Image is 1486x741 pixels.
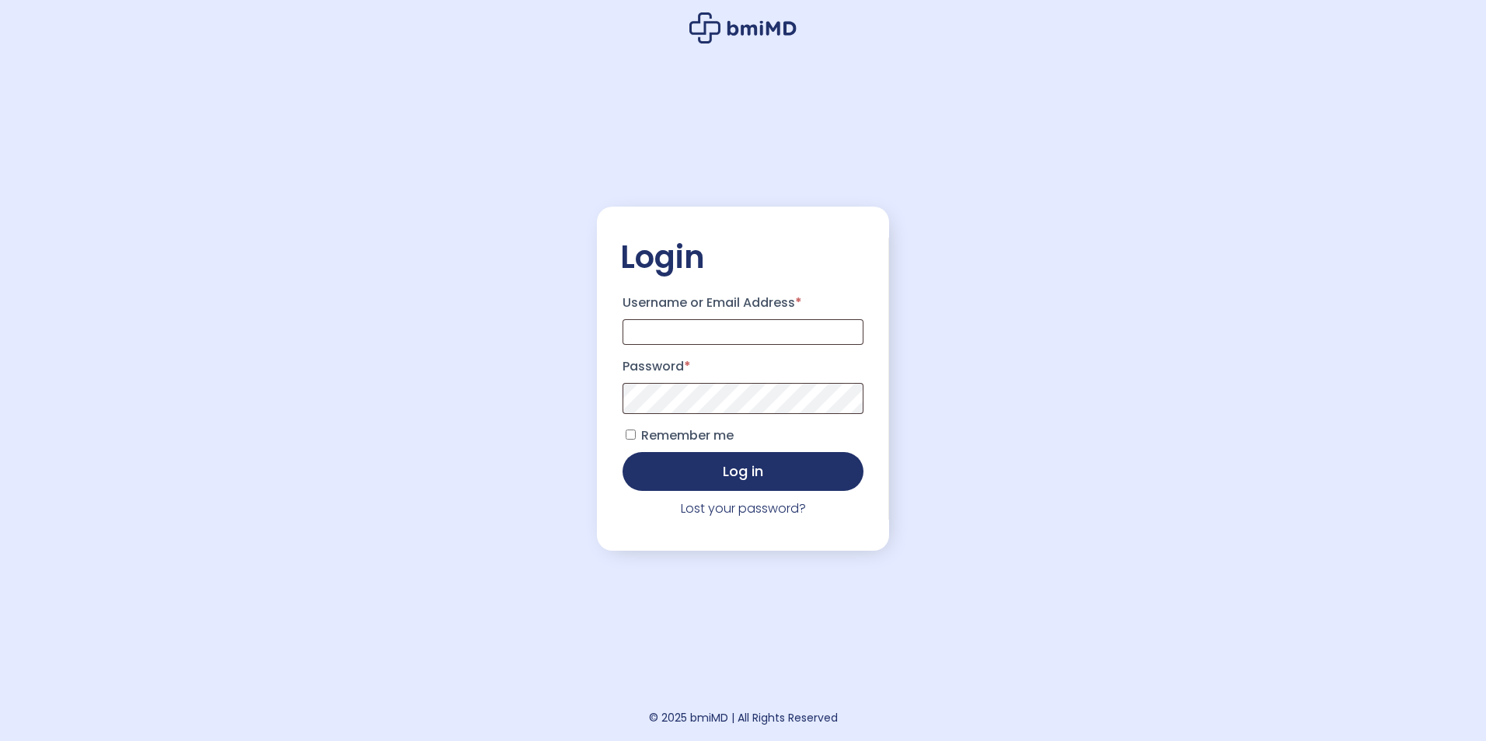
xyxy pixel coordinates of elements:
[623,354,863,379] label: Password
[641,426,734,444] span: Remember me
[620,238,866,277] h2: Login
[626,430,636,440] input: Remember me
[623,452,863,491] button: Log in
[649,707,838,729] div: © 2025 bmiMD | All Rights Reserved
[681,499,806,517] a: Lost your password?
[623,290,863,315] label: Username or Email Address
